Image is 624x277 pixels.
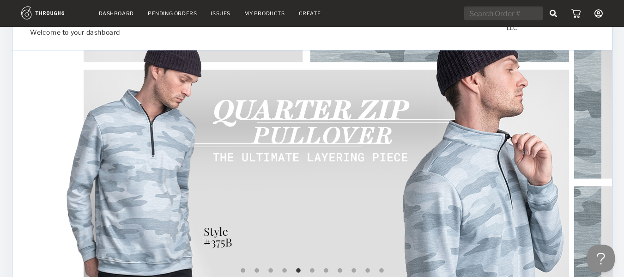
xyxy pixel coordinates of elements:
[294,266,303,276] button: 5
[99,10,134,17] a: Dashboard
[377,266,386,276] button: 11
[464,6,543,20] input: Search Order #
[308,266,317,276] button: 6
[587,245,615,272] iframe: Toggle Customer Support
[244,10,285,17] a: My Products
[280,266,289,276] button: 4
[211,10,230,17] a: Issues
[266,266,275,276] button: 3
[363,266,372,276] button: 10
[252,266,261,276] button: 2
[335,266,345,276] button: 8
[321,266,331,276] button: 7
[349,266,358,276] button: 9
[21,6,85,19] img: logo.1c10ca64.svg
[571,9,581,18] img: icon_cart.dab5cea1.svg
[148,10,197,17] a: Pending Orders
[238,266,248,276] button: 1
[30,28,499,36] h3: Welcome to your dashboard
[299,10,321,17] a: Create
